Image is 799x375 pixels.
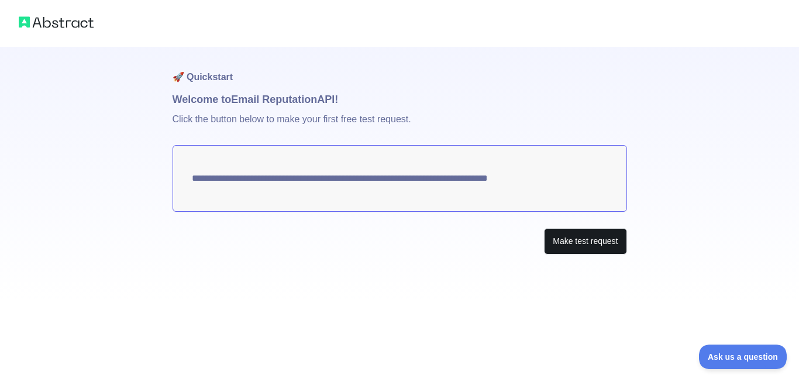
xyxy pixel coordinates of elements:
[544,228,626,254] button: Make test request
[699,345,787,369] iframe: Toggle Customer Support
[19,14,94,30] img: Abstract logo
[173,47,627,91] h1: 🚀 Quickstart
[173,108,627,145] p: Click the button below to make your first free test request.
[173,91,627,108] h1: Welcome to Email Reputation API!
